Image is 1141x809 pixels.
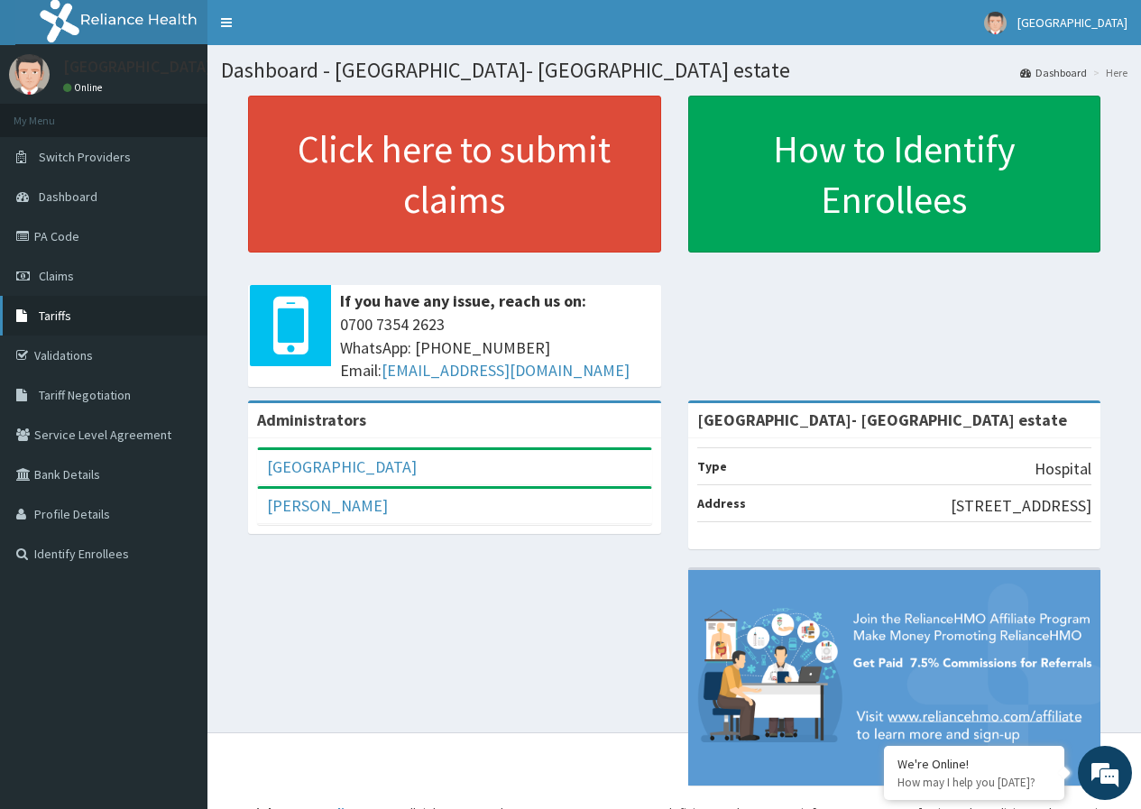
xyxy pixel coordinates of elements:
li: Here [1089,65,1127,80]
span: We're online! [105,227,249,409]
div: Minimize live chat window [296,9,339,52]
h1: Dashboard - [GEOGRAPHIC_DATA]- [GEOGRAPHIC_DATA] estate [221,59,1127,82]
p: [GEOGRAPHIC_DATA] [63,59,212,75]
a: [EMAIL_ADDRESS][DOMAIN_NAME] [382,360,630,381]
a: How to Identify Enrollees [688,96,1101,253]
span: Dashboard [39,188,97,205]
span: Tariff Negotiation [39,387,131,403]
b: Administrators [257,409,366,430]
p: Hospital [1035,457,1091,481]
p: How may I help you today? [897,775,1051,790]
div: Chat with us now [94,101,303,124]
a: Dashboard [1020,65,1087,80]
strong: [GEOGRAPHIC_DATA]- [GEOGRAPHIC_DATA] estate [697,409,1067,430]
img: User Image [9,54,50,95]
div: We're Online! [897,756,1051,772]
img: User Image [984,12,1007,34]
img: d_794563401_company_1708531726252_794563401 [33,90,73,135]
a: Online [63,81,106,94]
b: Type [697,458,727,474]
textarea: Type your message and hit 'Enter' [9,492,344,556]
span: Claims [39,268,74,284]
a: [PERSON_NAME] [267,495,388,516]
a: [GEOGRAPHIC_DATA] [267,456,417,477]
a: Click here to submit claims [248,96,661,253]
span: Tariffs [39,308,71,324]
p: [STREET_ADDRESS] [951,494,1091,518]
b: If you have any issue, reach us on: [340,290,586,311]
img: provider-team-banner.png [688,570,1101,786]
span: 0700 7354 2623 WhatsApp: [PHONE_NUMBER] Email: [340,313,652,382]
span: [GEOGRAPHIC_DATA] [1017,14,1127,31]
span: Switch Providers [39,149,131,165]
b: Address [697,495,746,511]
